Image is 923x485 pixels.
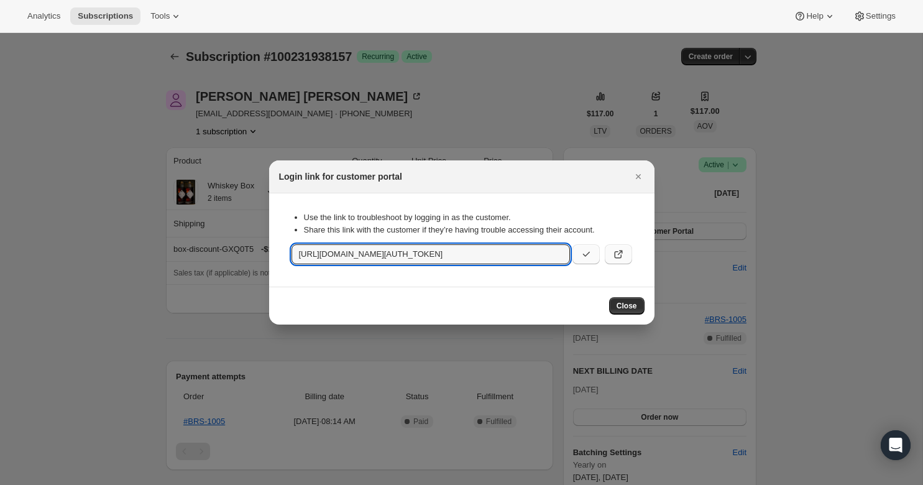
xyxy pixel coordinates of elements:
li: Use the link to troubleshoot by logging in as the customer. [304,211,632,224]
span: Tools [150,11,170,21]
button: Help [786,7,843,25]
button: Close [630,168,647,185]
button: Settings [846,7,903,25]
div: Open Intercom Messenger [881,430,911,460]
span: Settings [866,11,896,21]
li: Share this link with the customer if they’re having trouble accessing their account. [304,224,632,236]
button: Analytics [20,7,68,25]
span: Help [806,11,823,21]
button: Subscriptions [70,7,140,25]
button: Tools [143,7,190,25]
h2: Login link for customer portal [279,170,402,183]
span: Subscriptions [78,11,133,21]
button: Close [609,297,645,315]
span: Close [617,301,637,311]
span: Analytics [27,11,60,21]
